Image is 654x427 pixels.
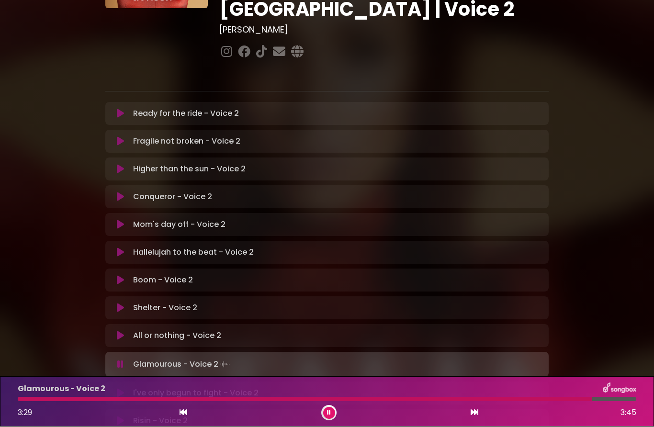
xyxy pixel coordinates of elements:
[133,330,221,342] p: All or nothing - Voice 2
[133,219,226,231] p: Mom's day off - Voice 2
[133,191,212,203] p: Conqueror - Voice 2
[219,25,549,35] h3: [PERSON_NAME]
[133,275,193,286] p: Boom - Voice 2
[133,358,232,371] p: Glamourous - Voice 2
[603,383,636,395] img: songbox-logo-white.png
[133,136,240,147] p: Fragile not broken - Voice 2
[133,247,254,258] p: Hallelujah to the beat - Voice 2
[18,383,105,395] p: Glamourous - Voice 2
[133,164,246,175] p: Higher than the sun - Voice 2
[133,108,239,120] p: Ready for the ride - Voice 2
[218,358,232,371] img: waveform4.gif
[620,407,636,419] span: 3:45
[18,407,32,418] span: 3:29
[133,303,197,314] p: Shelter - Voice 2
